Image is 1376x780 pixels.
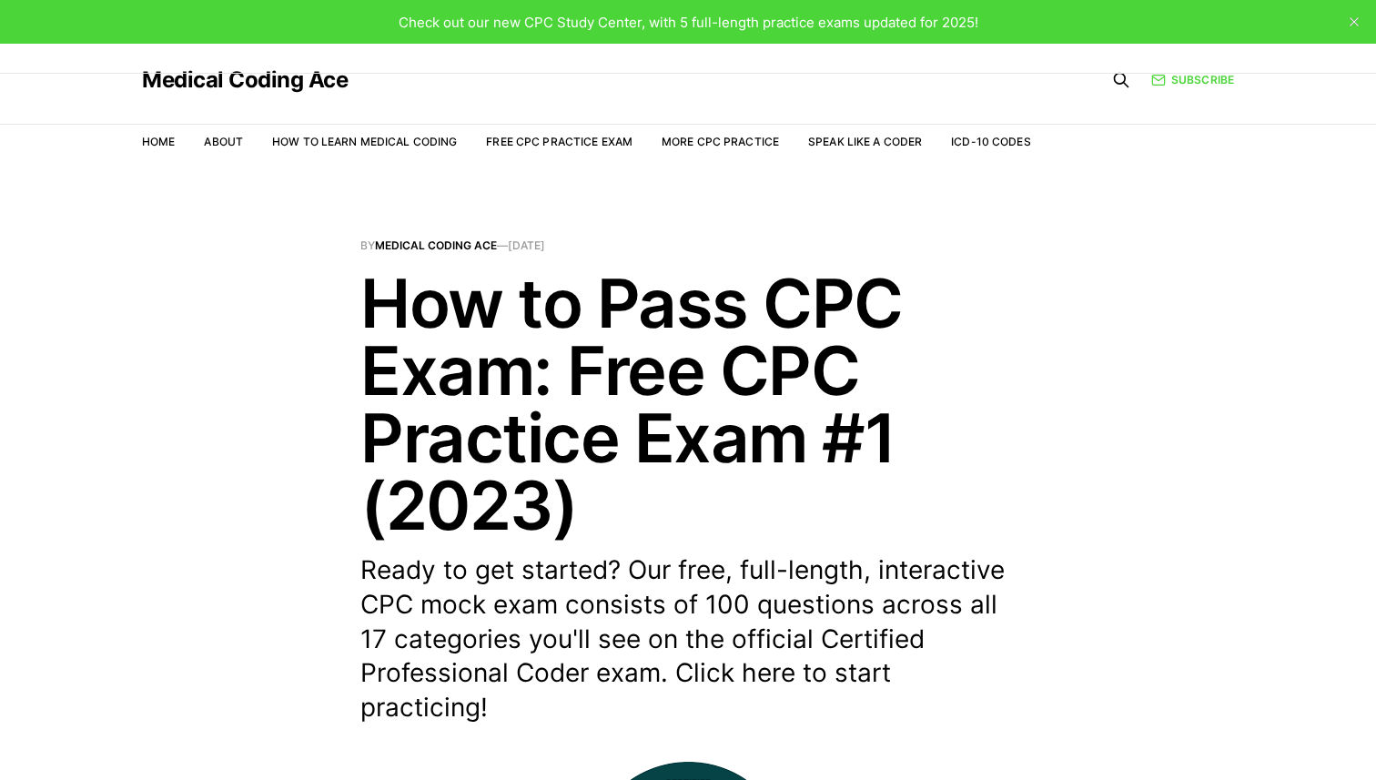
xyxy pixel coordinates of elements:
a: ICD-10 Codes [951,135,1030,148]
a: Speak Like a Coder [808,135,922,148]
p: Ready to get started? Our free, full-length, interactive CPC mock exam consists of 100 questions ... [360,553,1016,725]
a: Subscribe [1151,71,1234,88]
a: More CPC Practice [662,135,779,148]
span: By — [360,240,1016,251]
a: About [204,135,243,148]
iframe: portal-trigger [1074,691,1376,780]
button: close [1340,7,1369,36]
a: Free CPC Practice Exam [486,135,632,148]
time: [DATE] [508,238,545,252]
a: How to Learn Medical Coding [272,135,457,148]
a: Medical Coding Ace [375,238,497,252]
span: Check out our new CPC Study Center, with 5 full-length practice exams updated for 2025! [399,14,978,31]
h1: How to Pass CPC Exam: Free CPC Practice Exam #1 (2023) [360,269,1016,539]
a: Medical Coding Ace [142,69,348,91]
a: Home [142,135,175,148]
